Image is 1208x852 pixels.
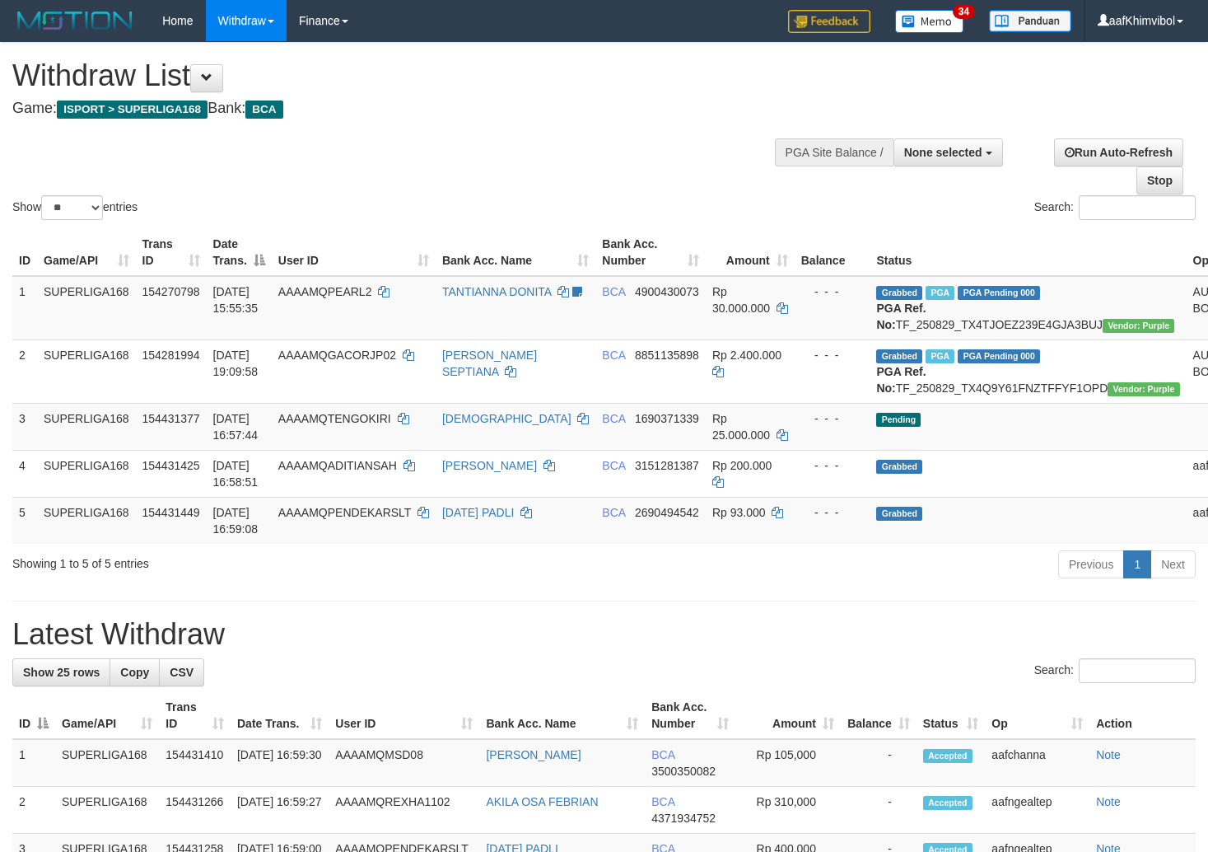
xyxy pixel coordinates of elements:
label: Show entries [12,195,138,220]
div: - - - [801,504,864,521]
span: Vendor URL: https://trx4.1velocity.biz [1108,382,1179,396]
span: BCA [602,506,625,519]
input: Search: [1079,658,1196,683]
th: ID [12,229,37,276]
span: Grabbed [876,460,922,474]
a: [PERSON_NAME] SEPTIANA [442,349,537,378]
button: None selected [893,138,1003,166]
a: [DEMOGRAPHIC_DATA] [442,412,571,425]
b: PGA Ref. No: [876,365,926,395]
img: MOTION_logo.png [12,8,138,33]
select: Showentries [41,195,103,220]
td: - [841,787,916,834]
th: User ID: activate to sort column ascending [329,692,479,739]
span: Copy 1690371339 to clipboard [635,412,699,425]
img: Button%20Memo.svg [895,10,964,33]
td: SUPERLIGA168 [37,403,136,450]
th: Trans ID: activate to sort column ascending [159,692,231,739]
span: ISPORT > SUPERLIGA168 [57,101,208,119]
span: CSV [170,666,194,679]
th: Bank Acc. Number: activate to sort column ascending [595,229,706,276]
div: - - - [801,457,864,474]
a: CSV [159,658,204,686]
td: 154431410 [159,739,231,787]
td: [DATE] 16:59:27 [231,787,329,834]
h4: Game: Bank: [12,101,789,117]
span: PGA Pending [958,349,1040,363]
td: 1 [12,276,37,340]
input: Search: [1079,195,1196,220]
th: Trans ID: activate to sort column ascending [136,229,207,276]
span: 34 [953,4,975,19]
h1: Withdraw List [12,59,789,92]
div: Showing 1 to 5 of 5 entries [12,549,491,572]
span: AAAAMQPEARL2 [278,285,372,298]
th: Bank Acc. Name: activate to sort column ascending [436,229,595,276]
span: AAAAMQPENDEKARSLT [278,506,411,519]
span: Rp 200.000 [712,459,772,472]
td: SUPERLIGA168 [37,276,136,340]
img: panduan.png [989,10,1071,32]
span: [DATE] 16:57:44 [213,412,259,442]
a: 1 [1123,550,1151,578]
th: Balance: activate to sort column ascending [841,692,916,739]
td: aafngealtep [985,787,1089,834]
td: SUPERLIGA168 [55,787,159,834]
span: BCA [602,349,625,362]
span: [DATE] 16:59:08 [213,506,259,536]
span: Copy 3500350082 to clipboard [651,765,716,778]
td: Rp 310,000 [735,787,841,834]
span: [DATE] 19:09:58 [213,349,259,378]
td: SUPERLIGA168 [37,497,136,544]
span: [DATE] 15:55:35 [213,285,259,315]
span: BCA [651,795,674,808]
b: PGA Ref. No: [876,302,926,331]
span: 154431449 [142,506,200,519]
td: 3 [12,403,37,450]
th: Date Trans.: activate to sort column descending [207,229,272,276]
span: AAAAMQADITIANSAH [278,459,397,472]
td: aafchanna [985,739,1089,787]
span: Rp 2.400.000 [712,349,781,362]
span: 154270798 [142,285,200,298]
a: Previous [1058,550,1124,578]
span: Show 25 rows [23,666,100,679]
h1: Latest Withdraw [12,618,1196,651]
img: Feedback.jpg [788,10,870,33]
span: Rp 25.000.000 [712,412,770,442]
span: Grabbed [876,349,922,363]
a: Next [1150,550,1196,578]
td: SUPERLIGA168 [37,339,136,403]
span: Copy [120,666,149,679]
span: Marked by aafnonsreyleab [926,349,954,363]
th: User ID: activate to sort column ascending [272,229,436,276]
span: Copy 8851135898 to clipboard [635,349,699,362]
th: Amount: activate to sort column ascending [706,229,795,276]
span: Accepted [923,749,972,763]
th: Bank Acc. Name: activate to sort column ascending [479,692,645,739]
span: Copy 4900430073 to clipboard [635,285,699,298]
span: Copy 3151281387 to clipboard [635,459,699,472]
td: Rp 105,000 [735,739,841,787]
span: Copy 2690494542 to clipboard [635,506,699,519]
span: Vendor URL: https://trx4.1velocity.biz [1103,319,1174,333]
label: Search: [1034,195,1196,220]
th: ID: activate to sort column descending [12,692,55,739]
th: Date Trans.: activate to sort column ascending [231,692,329,739]
span: PGA Pending [958,286,1040,300]
span: Marked by aafmaleo [926,286,954,300]
span: Copy 4371934752 to clipboard [651,812,716,825]
td: 2 [12,339,37,403]
td: AAAAMQMSD08 [329,739,479,787]
a: Copy [110,658,160,686]
span: Pending [876,413,921,427]
label: Search: [1034,658,1196,683]
span: 154281994 [142,349,200,362]
td: 2 [12,787,55,834]
span: 154431377 [142,412,200,425]
a: [PERSON_NAME] [486,748,581,761]
td: SUPERLIGA168 [37,450,136,497]
a: Note [1096,795,1121,808]
span: BCA [602,459,625,472]
span: Rp 30.000.000 [712,285,770,315]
